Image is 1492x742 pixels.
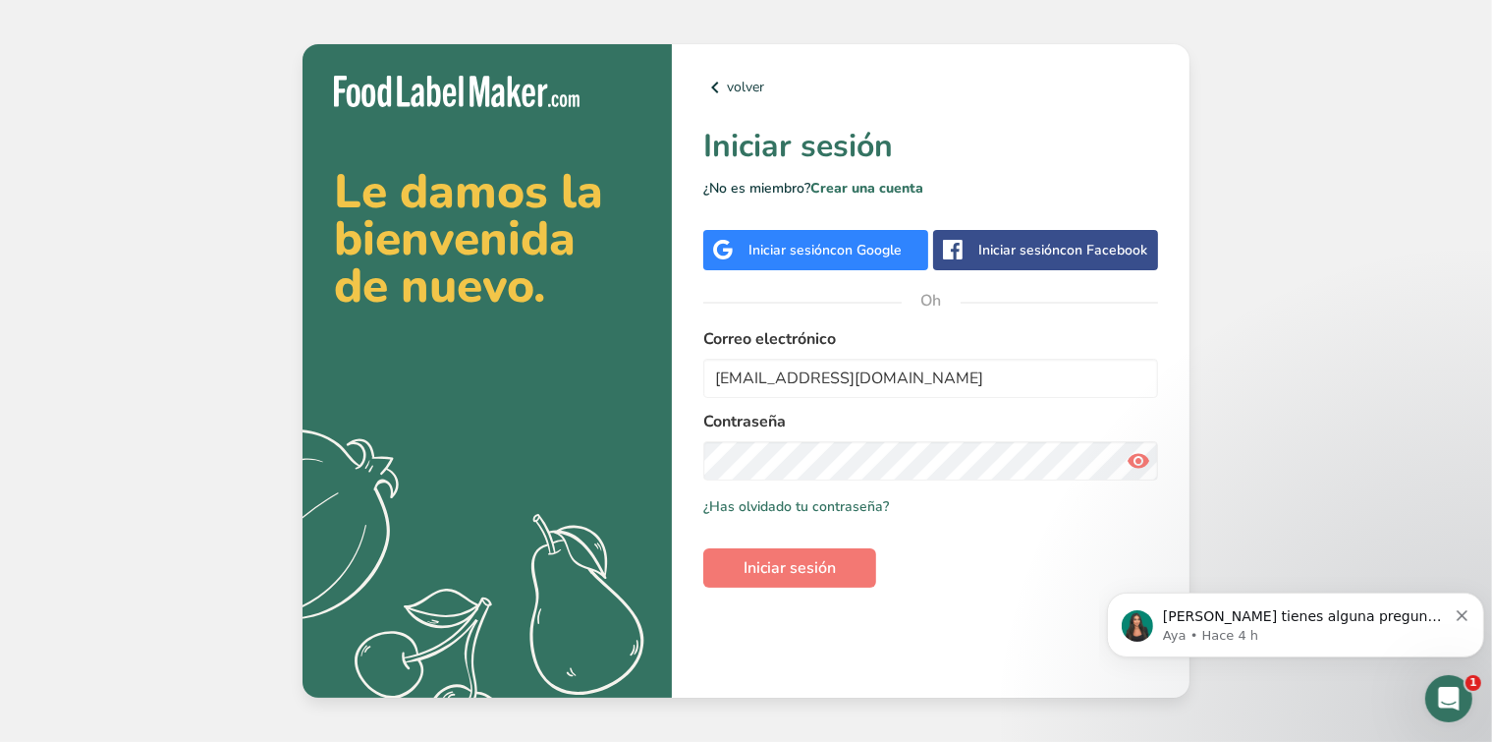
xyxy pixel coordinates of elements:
[1469,676,1477,689] font: 1
[727,78,764,96] font: volver
[703,76,1158,99] a: volver
[703,179,810,198] font: ¿No es miembro?
[703,125,893,167] font: Iniciar sesión
[703,548,876,588] button: Iniciar sesión
[334,76,580,108] img: Fabricante de etiquetas para alimentos
[703,411,786,432] font: Contraseña
[920,290,941,312] font: Oh
[1099,551,1492,689] iframe: Mensaje de notificaciones del intercomunicador
[978,241,1060,259] font: Iniciar sesión
[748,241,830,259] font: Iniciar sesión
[1060,241,1147,259] font: con Facebook
[703,328,836,350] font: Correo electrónico
[1425,675,1472,722] iframe: Chat en vivo de Intercom
[703,359,1158,398] input: Introduce tu correo electrónico
[830,241,902,259] font: con Google
[334,159,603,318] font: Le damos la bienvenida de nuevo.
[703,496,889,517] a: ¿Has olvidado tu contraseña?
[744,557,836,579] font: Iniciar sesión
[703,497,889,516] font: ¿Has olvidado tu contraseña?
[810,179,923,198] a: Crear una cuenta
